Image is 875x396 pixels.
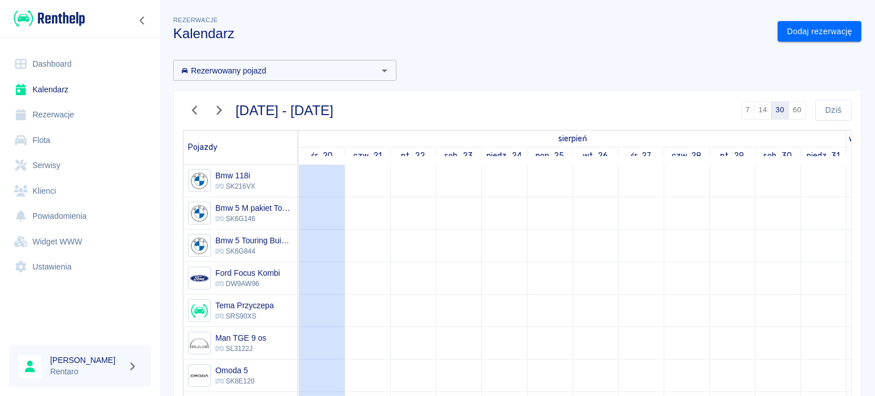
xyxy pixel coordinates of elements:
[215,365,255,376] h6: Omoda 5
[215,246,292,256] p: SK6G844
[308,148,336,164] a: 20 sierpnia 2025
[190,236,208,255] img: Image
[236,103,334,119] h3: [DATE] - [DATE]
[215,181,255,191] p: SK216VX
[771,101,789,120] button: 30 dni
[9,203,151,229] a: Powiadomienia
[804,148,843,164] a: 31 sierpnia 2025
[215,279,280,289] p: DW9AW96
[215,267,280,279] h6: Ford Focus Kombi
[484,148,525,164] a: 24 sierpnia 2025
[669,148,705,164] a: 28 sierpnia 2025
[580,148,611,164] a: 26 sierpnia 2025
[350,148,385,164] a: 21 sierpnia 2025
[9,102,151,128] a: Rezerwacje
[173,17,218,23] span: Rezerwacje
[215,332,266,344] h6: Man TGE 9 os
[9,77,151,103] a: Kalendarz
[14,9,85,28] img: Renthelp logo
[215,170,255,181] h6: Bmw 118i
[441,148,476,164] a: 23 sierpnia 2025
[50,354,123,366] h6: [PERSON_NAME]
[215,344,266,354] p: SL3122J
[398,148,428,164] a: 22 sierpnia 2025
[215,202,292,214] h6: Bmw 5 M pakiet Touring
[190,366,208,385] img: Image
[9,153,151,178] a: Serwisy
[134,13,151,28] button: Zwiń nawigację
[190,334,208,353] img: Image
[173,26,768,42] h3: Kalendarz
[190,204,208,223] img: Image
[741,101,755,120] button: 7 dni
[815,100,852,121] button: Dziś
[717,148,747,164] a: 29 sierpnia 2025
[9,178,151,204] a: Klienci
[377,63,392,79] button: Otwórz
[9,254,151,280] a: Ustawienia
[215,311,274,321] p: SRS90XS
[628,148,655,164] a: 27 sierpnia 2025
[9,9,85,28] a: Renthelp logo
[778,21,861,42] a: Dodaj rezerwację
[754,101,771,120] button: 14 dni
[50,366,123,378] p: Rentaro
[177,63,374,77] input: Wyszukaj i wybierz pojazdy...
[555,130,590,147] a: 20 sierpnia 2025
[9,128,151,153] a: Flota
[215,214,292,224] p: SK6G146
[788,101,806,120] button: 60 dni
[190,301,208,320] img: Image
[188,142,218,152] span: Pojazdy
[9,51,151,77] a: Dashboard
[190,269,208,288] img: Image
[9,229,151,255] a: Widget WWW
[215,376,255,386] p: SK8E120
[215,300,274,311] h6: Tema Przyczepa
[215,235,292,246] h6: Bmw 5 Touring Buissnes
[190,172,208,190] img: Image
[760,148,795,164] a: 30 sierpnia 2025
[533,148,567,164] a: 25 sierpnia 2025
